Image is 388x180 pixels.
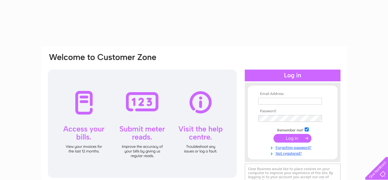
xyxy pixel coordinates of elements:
a: Forgotten password? [258,144,328,150]
input: Submit [273,134,311,143]
td: Remember me? [257,126,328,133]
th: Password: [257,109,328,114]
a: Not registered? [258,150,328,156]
th: Email Address: [257,92,328,96]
